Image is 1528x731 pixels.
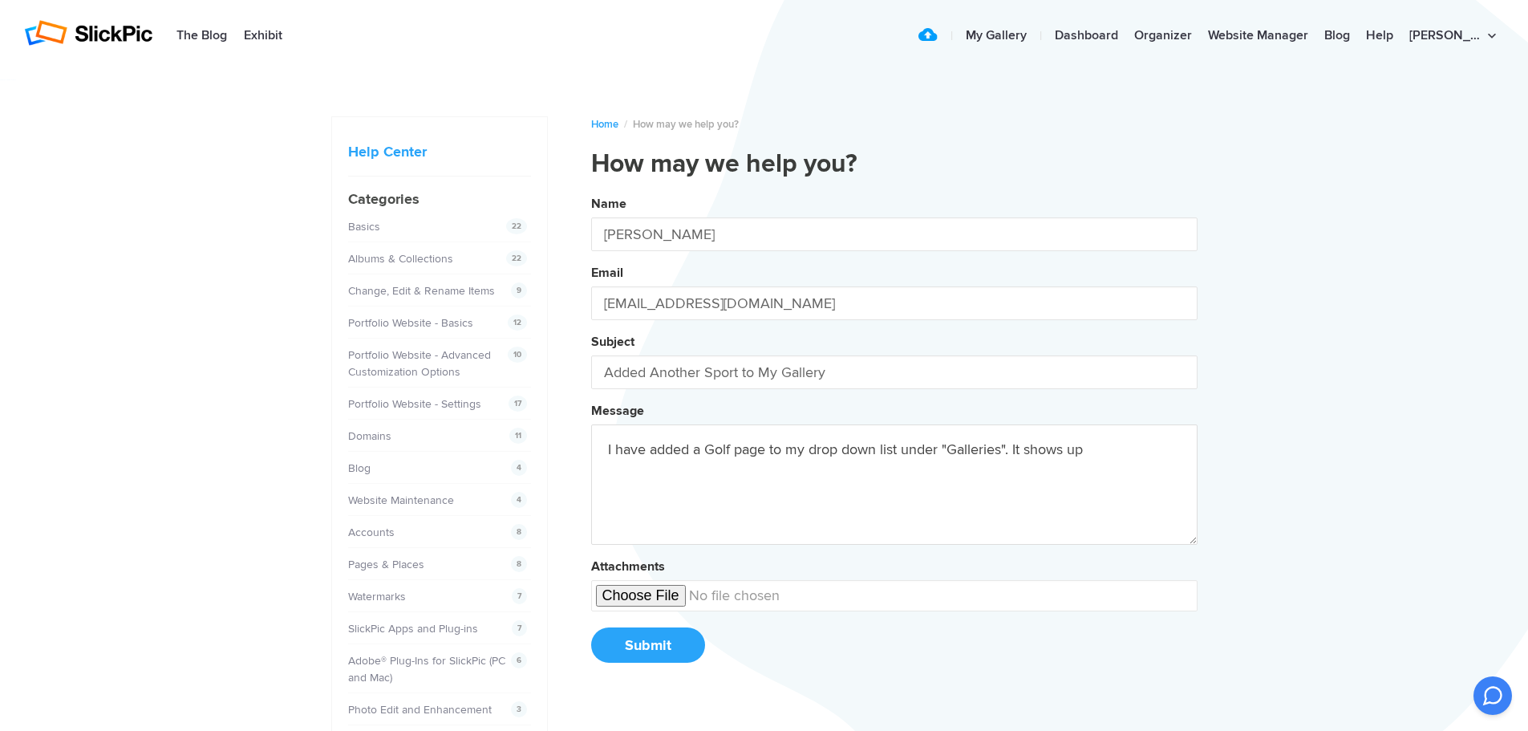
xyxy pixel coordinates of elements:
span: 8 [511,524,527,540]
a: Albums & Collections [348,252,453,266]
label: Name [591,196,626,212]
span: 12 [508,315,527,331]
a: Domains [348,429,391,443]
span: 4 [511,492,527,508]
label: Subject [591,334,634,350]
input: Your Email [591,286,1198,320]
label: Message [591,403,644,419]
a: Portfolio Website - Advanced Customization Options [348,348,491,379]
input: undefined [591,580,1198,611]
span: 6 [511,652,527,668]
a: Adobe® Plug-Ins for SlickPic (PC and Mac) [348,654,505,684]
a: Portfolio Website - Basics [348,316,473,330]
span: 17 [509,396,527,412]
span: 22 [506,218,527,234]
span: 4 [511,460,527,476]
a: Photo Edit and Enhancement [348,703,492,717]
a: Accounts [348,526,395,539]
label: Email [591,265,623,281]
span: 8 [511,556,527,572]
span: How may we help you? [633,118,739,131]
h4: Categories [348,189,531,210]
h1: How may we help you? [591,148,1198,181]
span: 7 [512,620,527,636]
input: Your Name [591,217,1198,251]
input: Your Subject [591,355,1198,389]
span: / [624,118,627,131]
span: 10 [508,347,527,363]
a: Pages & Places [348,558,424,571]
span: 22 [506,250,527,266]
a: SlickPic Apps and Plug-ins [348,622,478,636]
a: Basics [348,220,380,234]
span: 11 [509,428,527,444]
button: Submit [591,627,705,663]
label: Attachments [591,558,665,575]
span: 7 [512,588,527,604]
a: Website Maintenance [348,493,454,507]
a: Blog [348,461,371,475]
a: Watermarks [348,590,406,603]
a: Portfolio Website - Settings [348,397,481,411]
span: 9 [511,282,527,298]
span: 3 [511,701,527,717]
a: Home [591,118,618,131]
button: NameEmailSubjectMessageAttachmentsSubmit [591,190,1198,680]
a: Help Center [348,143,427,160]
a: Change, Edit & Rename Items [348,284,495,298]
